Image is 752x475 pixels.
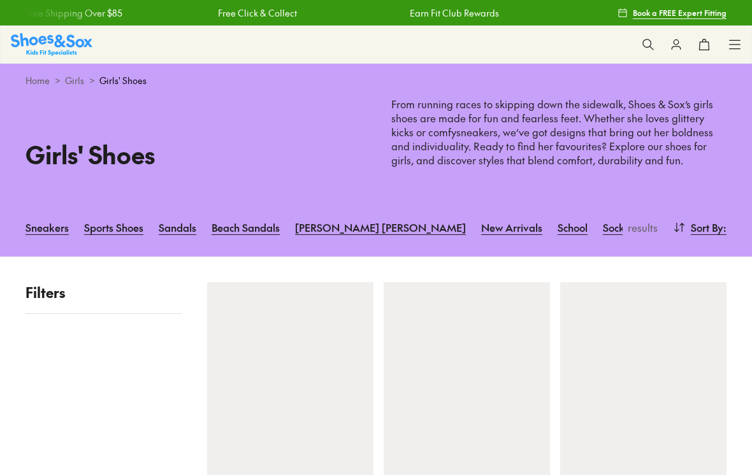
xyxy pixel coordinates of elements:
[410,6,499,20] a: Earn Fit Club Rewards
[295,213,466,241] a: [PERSON_NAME] [PERSON_NAME]
[217,6,296,20] a: Free Click & Collect
[25,282,182,303] p: Filters
[99,74,147,87] span: Girls' Shoes
[481,213,542,241] a: New Arrivals
[558,213,588,241] a: School
[673,213,727,241] button: Sort By:
[633,7,727,18] span: Book a FREE Expert Fitting
[623,220,658,235] p: results
[691,220,723,235] span: Sort By
[25,74,727,87] div: > >
[212,213,280,241] a: Beach Sandals
[603,213,669,241] a: Socks & Tights
[456,125,498,139] a: sneakers
[723,220,727,235] span: :
[25,136,361,173] h1: Girls' Shoes
[65,74,84,87] a: Girls
[25,6,122,20] a: Free Shipping Over $85
[25,74,50,87] a: Home
[159,213,196,241] a: Sandals
[11,33,92,55] a: Shoes & Sox
[25,213,69,241] a: Sneakers
[11,33,92,55] img: SNS_Logo_Responsive.svg
[84,213,143,241] a: Sports Shoes
[391,97,727,167] p: From running races to skipping down the sidewalk, Shoes & Sox’s girls shoes are made for fun and ...
[618,1,727,24] a: Book a FREE Expert Fitting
